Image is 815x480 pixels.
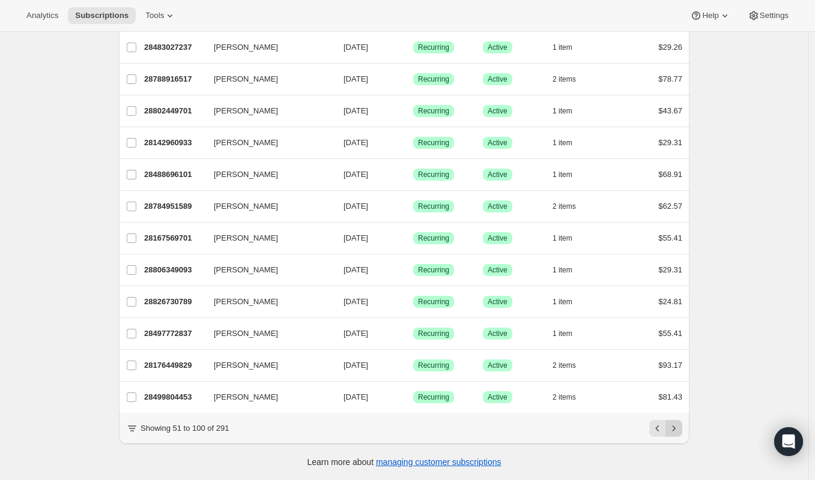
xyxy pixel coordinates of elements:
[214,232,278,244] span: [PERSON_NAME]
[488,392,507,402] span: Active
[553,325,586,342] button: 1 item
[207,292,327,311] button: [PERSON_NAME]
[488,138,507,148] span: Active
[344,265,368,274] span: [DATE]
[658,233,682,242] span: $55.41
[418,202,449,211] span: Recurring
[658,202,682,211] span: $62.57
[553,43,572,52] span: 1 item
[741,7,796,24] button: Settings
[488,265,507,275] span: Active
[138,7,183,24] button: Tools
[207,324,327,343] button: [PERSON_NAME]
[344,74,368,83] span: [DATE]
[144,105,204,117] p: 28802449701
[488,170,507,179] span: Active
[553,103,586,119] button: 1 item
[144,262,682,278] div: 28806349093[PERSON_NAME][DATE]SuccessRecurringSuccessActive1 item$29.31
[144,134,682,151] div: 28142960933[PERSON_NAME][DATE]SuccessRecurringSuccessActive1 item$29.31
[553,329,572,338] span: 1 item
[144,264,204,276] p: 28806349093
[553,392,576,402] span: 2 items
[418,329,449,338] span: Recurring
[75,11,129,20] span: Subscriptions
[144,200,204,212] p: 28784951589
[553,198,589,215] button: 2 items
[488,43,507,52] span: Active
[26,11,58,20] span: Analytics
[144,357,682,374] div: 28176449829[PERSON_NAME][DATE]SuccessRecurringSuccessActive2 items$93.17
[760,11,789,20] span: Settings
[145,11,164,20] span: Tools
[418,43,449,52] span: Recurring
[488,297,507,307] span: Active
[488,233,507,243] span: Active
[488,329,507,338] span: Active
[488,202,507,211] span: Active
[214,264,278,276] span: [PERSON_NAME]
[553,138,572,148] span: 1 item
[214,105,278,117] span: [PERSON_NAME]
[658,265,682,274] span: $29.31
[68,7,136,24] button: Subscriptions
[553,134,586,151] button: 1 item
[344,297,368,306] span: [DATE]
[214,359,278,371] span: [PERSON_NAME]
[207,101,327,121] button: [PERSON_NAME]
[553,361,576,370] span: 2 items
[553,166,586,183] button: 1 item
[144,198,682,215] div: 28784951589[PERSON_NAME][DATE]SuccessRecurringSuccessActive2 items$62.57
[344,361,368,370] span: [DATE]
[418,74,449,84] span: Recurring
[553,202,576,211] span: 2 items
[144,359,204,371] p: 28176449829
[553,357,589,374] button: 2 items
[418,170,449,179] span: Recurring
[488,106,507,116] span: Active
[214,391,278,403] span: [PERSON_NAME]
[144,296,204,308] p: 28826730789
[658,138,682,147] span: $29.31
[207,197,327,216] button: [PERSON_NAME]
[144,71,682,88] div: 28788916517[PERSON_NAME][DATE]SuccessRecurringSuccessActive2 items$78.77
[553,265,572,275] span: 1 item
[214,200,278,212] span: [PERSON_NAME]
[553,71,589,88] button: 2 items
[665,420,682,437] button: Next
[207,38,327,57] button: [PERSON_NAME]
[308,456,501,468] p: Learn more about
[658,43,682,52] span: $29.26
[144,169,204,181] p: 28488696101
[144,325,682,342] div: 28497772837[PERSON_NAME][DATE]SuccessRecurringSuccessActive1 item$55.41
[649,420,682,437] nav: Pagination
[207,260,327,280] button: [PERSON_NAME]
[488,74,507,84] span: Active
[553,39,586,56] button: 1 item
[214,328,278,340] span: [PERSON_NAME]
[207,388,327,407] button: [PERSON_NAME]
[418,233,449,243] span: Recurring
[488,361,507,370] span: Active
[144,166,682,183] div: 28488696101[PERSON_NAME][DATE]SuccessRecurringSuccessActive1 item$68.91
[344,202,368,211] span: [DATE]
[418,361,449,370] span: Recurring
[344,43,368,52] span: [DATE]
[553,293,586,310] button: 1 item
[553,230,586,247] button: 1 item
[658,297,682,306] span: $24.81
[144,103,682,119] div: 28802449701[PERSON_NAME][DATE]SuccessRecurringSuccessActive1 item$43.67
[19,7,65,24] button: Analytics
[658,170,682,179] span: $68.91
[418,297,449,307] span: Recurring
[144,230,682,247] div: 28167569701[PERSON_NAME][DATE]SuccessRecurringSuccessActive1 item$55.41
[144,137,204,149] p: 28142960933
[207,229,327,248] button: [PERSON_NAME]
[553,233,572,243] span: 1 item
[144,293,682,310] div: 28826730789[PERSON_NAME][DATE]SuccessRecurringSuccessActive1 item$24.81
[144,73,204,85] p: 28788916517
[144,389,682,406] div: 28499804453[PERSON_NAME][DATE]SuccessRecurringSuccessActive2 items$81.43
[214,137,278,149] span: [PERSON_NAME]
[344,233,368,242] span: [DATE]
[418,392,449,402] span: Recurring
[658,106,682,115] span: $43.67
